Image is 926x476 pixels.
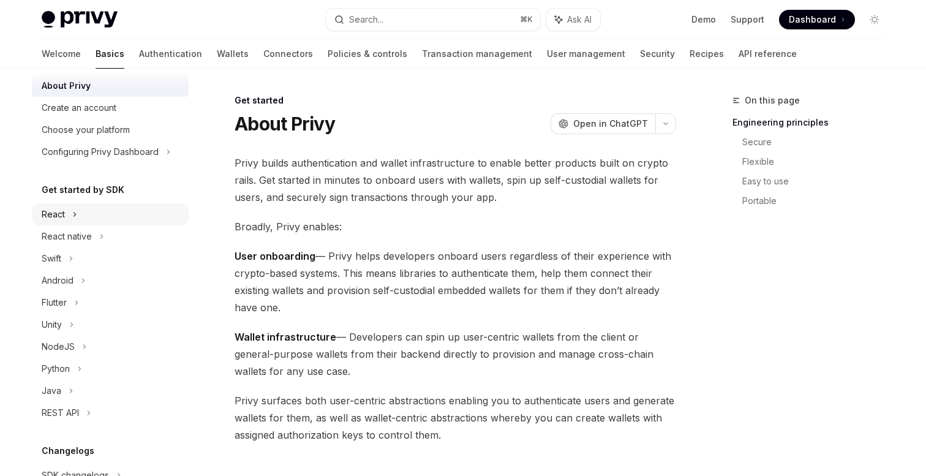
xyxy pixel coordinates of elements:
[742,172,894,191] a: Easy to use
[732,113,894,132] a: Engineering principles
[691,13,716,26] a: Demo
[742,191,894,211] a: Portable
[42,100,116,115] div: Create an account
[139,39,202,69] a: Authentication
[235,247,676,316] span: — Privy helps developers onboard users regardless of their experience with crypto-based systems. ...
[742,152,894,172] a: Flexible
[42,11,118,28] img: light logo
[42,39,81,69] a: Welcome
[235,331,336,343] strong: Wallet infrastructure
[235,328,676,380] span: — Developers can spin up user-centric wallets from the client or general-purpose wallets from the...
[865,10,884,29] button: Toggle dark mode
[42,183,124,197] h5: Get started by SDK
[42,273,73,288] div: Android
[690,39,724,69] a: Recipes
[573,118,648,130] span: Open in ChatGPT
[42,339,75,354] div: NodeJS
[235,218,676,235] span: Broadly, Privy enables:
[422,39,532,69] a: Transaction management
[551,113,655,134] button: Open in ChatGPT
[789,13,836,26] span: Dashboard
[42,383,61,398] div: Java
[42,361,70,376] div: Python
[42,229,92,244] div: React native
[96,39,124,69] a: Basics
[745,93,800,108] span: On this page
[217,39,249,69] a: Wallets
[42,123,130,137] div: Choose your platform
[520,15,533,25] span: ⌘ K
[42,207,65,222] div: React
[42,145,159,159] div: Configuring Privy Dashboard
[326,9,540,31] button: Search...⌘K
[235,392,676,444] span: Privy surfaces both user-centric abstractions enabling you to authenticate users and generate wal...
[235,154,676,206] span: Privy builds authentication and wallet infrastructure to enable better products built on crypto r...
[235,250,315,262] strong: User onboarding
[328,39,407,69] a: Policies & controls
[32,119,189,141] a: Choose your platform
[731,13,764,26] a: Support
[546,9,600,31] button: Ask AI
[640,39,675,69] a: Security
[779,10,855,29] a: Dashboard
[42,295,67,310] div: Flutter
[567,13,592,26] span: Ask AI
[263,39,313,69] a: Connectors
[235,94,676,107] div: Get started
[42,317,62,332] div: Unity
[42,406,79,420] div: REST API
[32,97,189,119] a: Create an account
[739,39,797,69] a: API reference
[547,39,625,69] a: User management
[349,12,383,27] div: Search...
[42,444,94,458] h5: Changelogs
[42,251,61,266] div: Swift
[235,113,335,135] h1: About Privy
[742,132,894,152] a: Secure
